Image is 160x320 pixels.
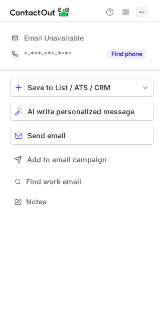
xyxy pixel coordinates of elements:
[28,108,134,116] span: AI write personalized message
[24,34,84,43] span: Email Unavailable
[107,49,146,59] button: Reveal Button
[26,197,150,206] span: Notes
[10,127,154,145] button: Send email
[28,132,66,140] span: Send email
[28,84,136,92] div: Save to List / ATS / CRM
[10,175,154,189] button: Find work email
[10,79,154,97] button: save-profile-one-click
[10,195,154,209] button: Notes
[10,151,154,169] button: Add to email campaign
[10,6,70,18] img: ContactOut v5.3.10
[27,156,107,164] span: Add to email campaign
[26,177,150,186] span: Find work email
[10,103,154,121] button: AI write personalized message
